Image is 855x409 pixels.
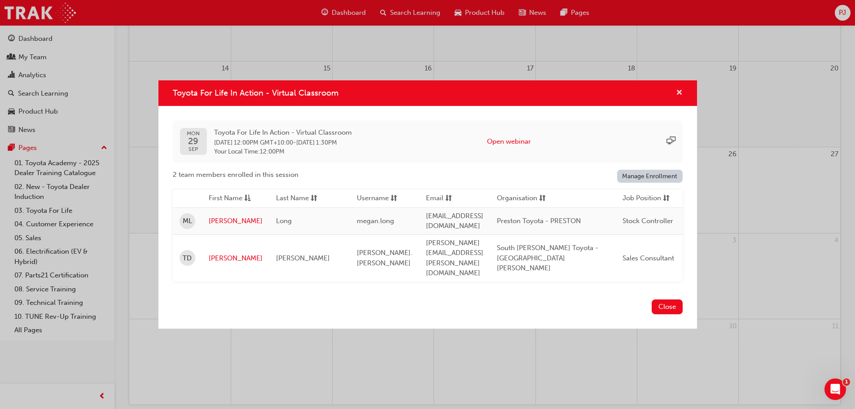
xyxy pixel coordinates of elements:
span: Username [357,193,389,204]
a: [PERSON_NAME] [209,253,263,264]
span: sorting-icon [445,193,452,204]
div: - [214,128,352,156]
span: [PERSON_NAME] [276,254,330,262]
iframe: Intercom live chat [824,378,846,400]
span: sessionType_ONLINE_URL-icon [666,136,675,147]
button: Close [652,299,683,314]
span: megan.long [357,217,394,225]
span: cross-icon [676,89,683,97]
a: Manage Enrollment [617,170,683,183]
span: 29 [187,136,200,146]
span: Organisation [497,193,537,204]
span: TD [183,253,192,264]
button: Usernamesorting-icon [357,193,406,204]
span: [EMAIL_ADDRESS][DOMAIN_NAME] [426,212,483,230]
span: SEP [187,146,200,152]
span: South [PERSON_NAME] Toyota - [GEOGRAPHIC_DATA][PERSON_NAME] [497,244,598,272]
div: Toyota For Life In Action - Virtual Classroom [158,80,697,329]
span: Job Position [623,193,661,204]
span: MON [187,131,200,136]
span: Sales Consultant [623,254,674,262]
span: 29 Sep 2025 1:30PM [296,139,337,146]
button: Open webinar [487,136,531,147]
span: 1 [843,378,850,386]
span: Your Local Time : 12:00PM [214,148,352,156]
button: Job Positionsorting-icon [623,193,672,204]
span: [PERSON_NAME][EMAIL_ADDRESS][PERSON_NAME][DOMAIN_NAME] [426,239,483,277]
span: sorting-icon [311,193,317,204]
button: Last Namesorting-icon [276,193,325,204]
span: Preston Toyota - PRESTON [497,217,581,225]
span: Stock Controller [623,217,673,225]
button: cross-icon [676,88,683,99]
button: First Nameasc-icon [209,193,258,204]
span: sorting-icon [539,193,546,204]
span: sorting-icon [663,193,670,204]
span: Email [426,193,443,204]
span: 2 team members enrolled in this session [173,170,298,180]
span: asc-icon [244,193,251,204]
span: ML [183,216,192,226]
span: Long [276,217,292,225]
span: Toyota For Life In Action - Virtual Classroom [214,128,352,138]
button: Organisationsorting-icon [497,193,546,204]
span: sorting-icon [390,193,397,204]
span: First Name [209,193,242,204]
span: Toyota For Life In Action - Virtual Classroom [173,88,338,98]
span: 29 Sep 2025 12:00PM GMT+10:00 [214,139,293,146]
span: Last Name [276,193,309,204]
span: [PERSON_NAME].[PERSON_NAME] [357,249,412,267]
a: [PERSON_NAME] [209,216,263,226]
button: Emailsorting-icon [426,193,475,204]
